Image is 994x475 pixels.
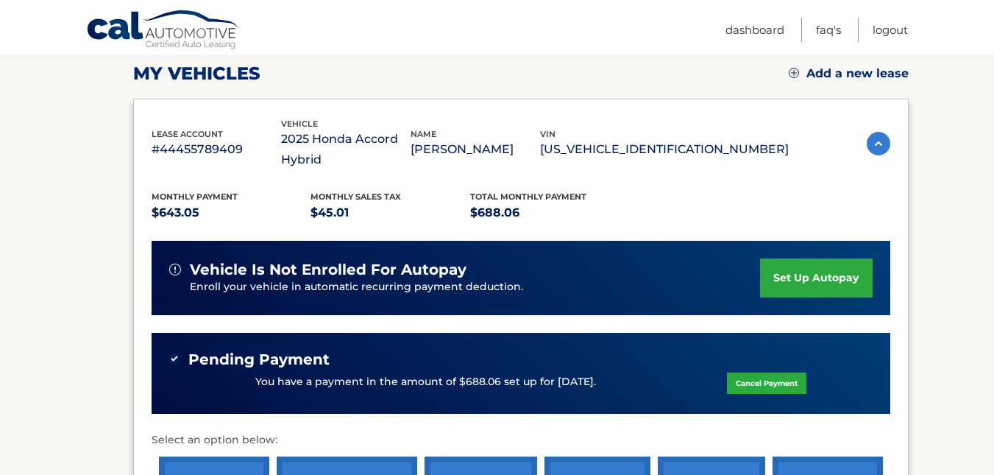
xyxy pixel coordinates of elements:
[470,191,586,202] span: Total Monthly Payment
[411,139,540,160] p: [PERSON_NAME]
[281,119,318,129] span: vehicle
[86,10,241,52] a: Cal Automotive
[789,66,909,81] a: Add a new lease
[190,279,761,295] p: Enroll your vehicle in automatic recurring payment deduction.
[789,68,799,78] img: add.svg
[867,132,890,155] img: accordion-active.svg
[760,258,872,298] a: set up autopay
[470,203,630,223] p: $688.06
[310,191,401,202] span: Monthly sales Tax
[540,139,789,160] p: [US_VEHICLE_IDENTIFICATION_NUMBER]
[152,432,890,449] p: Select an option below:
[169,353,180,364] img: check-green.svg
[873,18,908,42] a: Logout
[152,129,223,139] span: lease account
[281,129,411,170] p: 2025 Honda Accord Hybrid
[816,18,841,42] a: FAQ's
[310,203,470,223] p: $45.01
[152,203,311,223] p: $643.05
[411,129,436,139] span: name
[152,139,281,160] p: #44455789409
[727,373,806,394] a: Cancel Payment
[169,264,181,275] img: alert-white.svg
[133,63,260,85] h2: my vehicles
[540,129,555,139] span: vin
[152,191,238,202] span: Monthly Payment
[255,374,596,390] p: You have a payment in the amount of $688.06 set up for [DATE].
[188,351,330,369] span: Pending Payment
[190,261,466,279] span: vehicle is not enrolled for autopay
[725,18,784,42] a: Dashboard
